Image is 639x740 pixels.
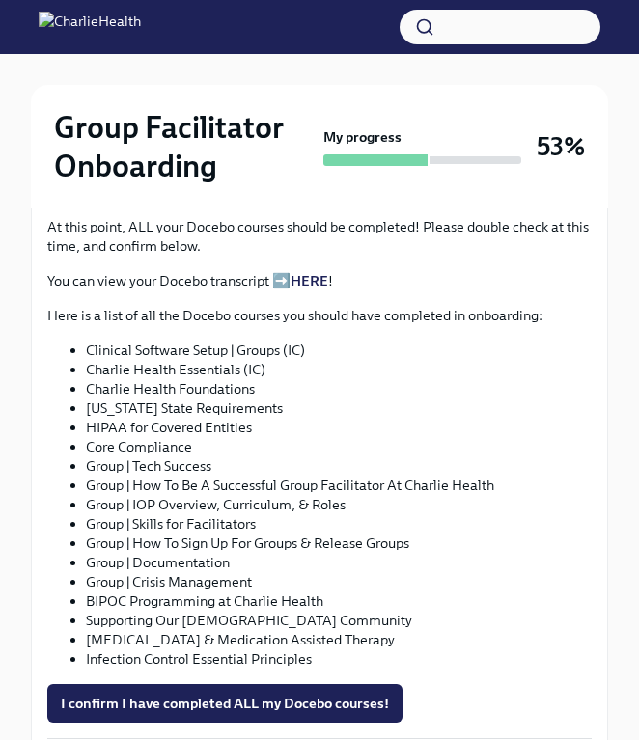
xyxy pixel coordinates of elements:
[86,611,592,630] li: Supporting Our [DEMOGRAPHIC_DATA] Community
[323,127,402,147] strong: My progress
[86,572,592,591] li: Group | Crisis Management
[47,684,403,723] button: I confirm I have completed ALL my Docebo courses!
[86,649,592,669] li: Infection Control Essential Principles
[537,129,585,164] h3: 53%
[47,306,592,325] p: Here is a list of all the Docebo courses you should have completed in onboarding:
[86,456,592,476] li: Group | Tech Success
[47,271,592,290] p: You can view your Docebo transcript ➡️ !
[86,341,592,360] li: Clinical Software Setup | Groups (IC)
[47,217,592,256] p: At this point, ALL your Docebo courses should be completed! Please double check at this time, and...
[86,437,592,456] li: Core Compliance
[61,694,389,713] span: I confirm I have completed ALL my Docebo courses!
[86,591,592,611] li: BIPOC Programming at Charlie Health
[86,476,592,495] li: Group | How To Be A Successful Group Facilitator At Charlie Health
[86,379,592,398] li: Charlie Health Foundations
[86,495,592,514] li: Group | IOP Overview, Curriculum, & Roles
[86,418,592,437] li: HIPAA for Covered Entities
[54,108,316,185] h2: Group Facilitator Onboarding
[291,272,328,289] a: HERE
[86,398,592,418] li: [US_STATE] State Requirements
[86,360,592,379] li: Charlie Health Essentials (IC)
[86,534,592,553] li: Group | How To Sign Up For Groups & Release Groups
[86,514,592,534] li: Group | Skills for Facilitators
[39,12,141,42] img: CharlieHealth
[86,630,592,649] li: [MEDICAL_DATA] & Medication Assisted Therapy
[86,553,592,572] li: Group | Documentation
